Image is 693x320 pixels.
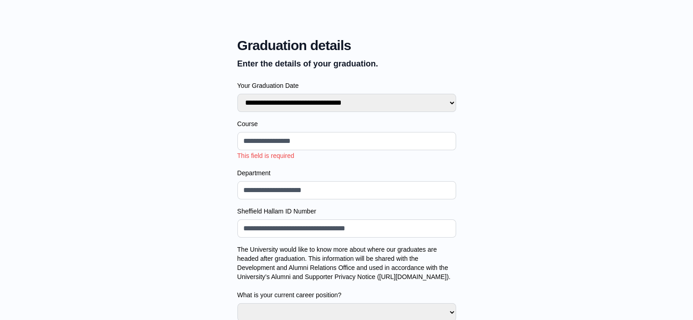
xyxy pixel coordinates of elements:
[237,57,456,70] p: Enter the details of your graduation.
[237,168,456,178] label: Department
[237,245,456,300] label: The University would like to know more about where our graduates are headed after graduation. Thi...
[237,119,456,128] label: Course
[237,81,456,90] label: Your Graduation Date
[237,37,456,54] span: Graduation details
[237,207,456,216] label: Sheffield Hallam ID Number
[237,152,294,159] span: This field is required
